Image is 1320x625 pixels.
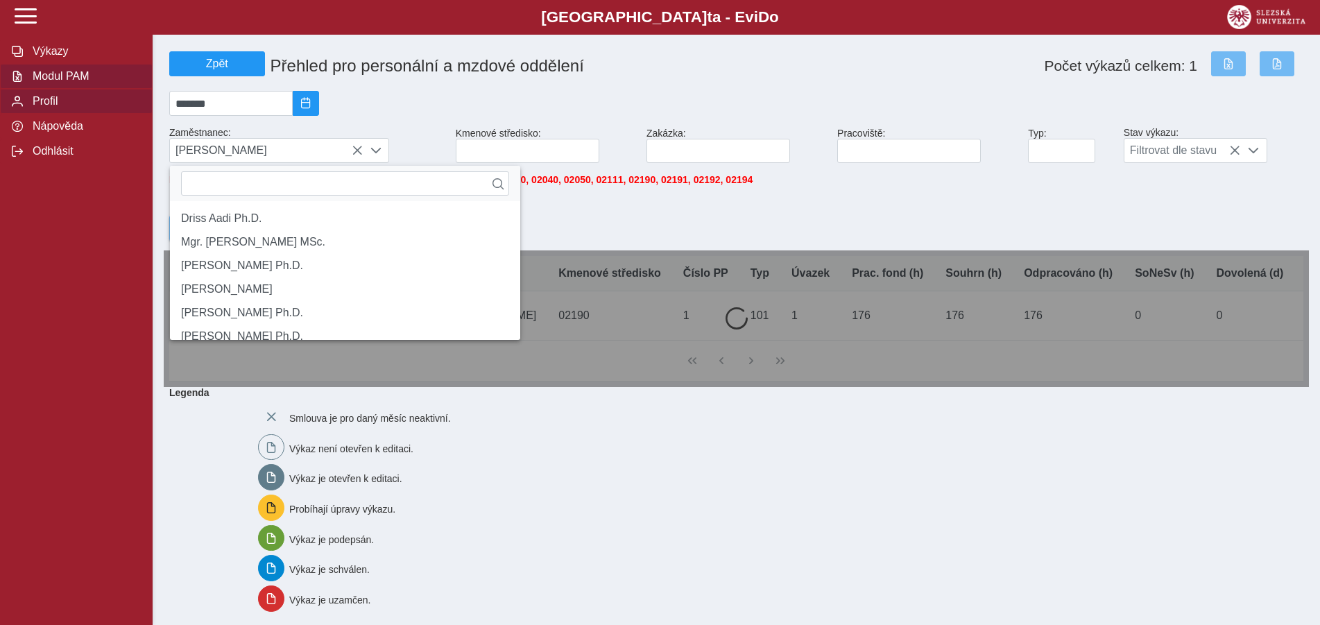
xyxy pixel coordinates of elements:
span: Filtrovat dle stavu [1124,139,1241,162]
span: Výkaz je podepsán. [289,533,374,545]
div: Zaměstnanec: [164,121,450,169]
span: D [758,8,769,26]
button: 2025/09 [293,91,319,116]
div: Zakázka: [641,122,832,169]
div: Kmenové středisko: [450,122,641,169]
li: Bc. Jaroslav Adam [170,277,520,301]
button: Export do Excelu [1211,51,1246,76]
li: Mgr. Karel Adámek Ph.D. [170,325,520,348]
b: [GEOGRAPHIC_DATA] a - Evi [42,8,1278,26]
span: t [707,8,712,26]
span: Modul PAM [28,70,141,83]
li: Driss Aadi Ph.D. [170,207,520,230]
span: Profil [28,95,141,108]
h1: Přehled pro personální a mzdové oddělení [265,51,838,81]
span: Probíhají úpravy výkazu. [289,504,395,515]
button: Export do PDF [1260,51,1294,76]
span: Odhlásit [28,145,141,157]
span: Výkazy [28,45,141,58]
button: Zpět [169,51,265,76]
b: Legenda [164,382,1298,404]
span: Máte přístup pouze ke kmenovým výkazům pro kmenová střediska: 02, 02000, 02040, 02050, 02111, 021... [169,174,753,185]
li: Ing. Pavel Adámek Ph.D. [170,301,520,325]
span: Výkaz je uzamčen. [289,594,371,606]
li: Mgr. Farukh Abdulkhamidov MSc. [170,230,520,254]
span: o [769,8,779,26]
div: Stav výkazu: [1118,121,1309,169]
span: Výkaz není otevřen k editaci. [289,443,413,454]
span: Výkaz je schválen. [289,564,370,575]
li: prof. Marek Abramowicz Ph.D. [170,254,520,277]
div: Typ: [1022,122,1118,169]
span: Počet výkazů celkem: 1 [1044,58,1197,74]
button: Export [169,216,224,241]
span: Smlouva je pro daný měsíc neaktivní. [289,413,451,424]
img: logo_web_su.png [1227,5,1305,29]
span: [PERSON_NAME] [170,139,363,162]
div: Pracoviště: [832,122,1022,169]
span: Výkaz je otevřen k editaci. [289,473,402,484]
span: Nápověda [28,120,141,132]
span: Zpět [175,58,259,70]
